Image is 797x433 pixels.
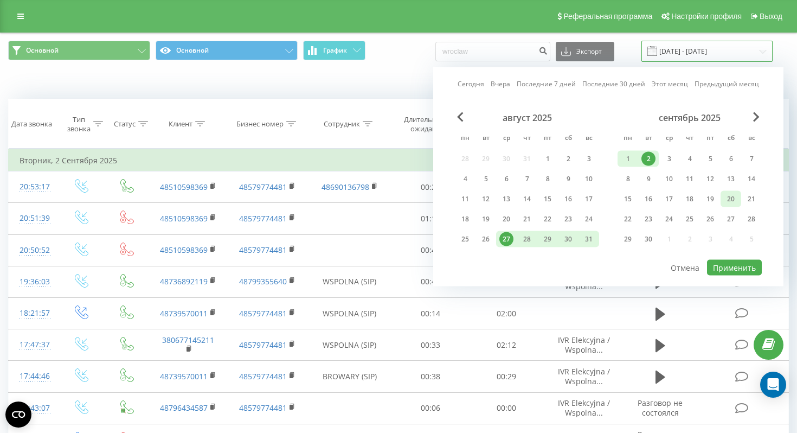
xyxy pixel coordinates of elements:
[641,152,655,166] div: 2
[558,171,579,187] div: сб 9 авг. 2025 г.
[537,151,558,167] div: пт 1 авг. 2025 г.
[579,151,599,167] div: вс 3 авг. 2025 г.
[9,150,789,171] td: Вторник, 2 Сентября 2025
[499,192,513,206] div: 13
[741,191,762,207] div: вс 21 сент. 2025 г.
[160,182,208,192] a: 48510598369
[618,231,638,247] div: пн 29 сент. 2025 г.
[114,119,136,129] div: Статус
[679,211,700,227] div: чт 25 сент. 2025 г.
[721,211,741,227] div: сб 27 сент. 2025 г.
[160,403,208,413] a: 48796434587
[468,298,544,329] td: 02:00
[702,131,718,147] abbr: пятница
[499,232,513,246] div: 27
[517,211,537,227] div: чт 21 авг. 2025 г.
[579,191,599,207] div: вс 17 авг. 2025 г.
[581,131,597,147] abbr: воскресенье
[558,191,579,207] div: сб 16 авг. 2025 г.
[498,131,515,147] abbr: среда
[621,172,635,186] div: 8
[561,232,575,246] div: 30
[537,171,558,187] div: пт 8 авг. 2025 г.
[11,119,52,129] div: Дата звонка
[582,152,596,166] div: 3
[539,131,556,147] abbr: пятница
[402,115,454,133] div: Длительность ожидания
[496,211,517,227] div: ср 20 авг. 2025 г.
[665,260,705,276] button: Отмена
[160,245,208,255] a: 48510598369
[638,231,659,247] div: вт 30 сент. 2025 г.
[455,191,475,207] div: пн 11 авг. 2025 г.
[721,171,741,187] div: сб 13 сент. 2025 г.
[541,212,555,226] div: 22
[753,112,760,122] span: Next Month
[392,392,468,424] td: 00:06
[392,234,468,266] td: 00:43
[392,171,468,203] td: 00:25
[496,171,517,187] div: ср 6 авг. 2025 г.
[8,41,150,60] button: Основной
[475,171,496,187] div: вт 5 авг. 2025 г.
[26,46,59,55] span: Основной
[479,172,493,186] div: 5
[721,191,741,207] div: сб 20 сент. 2025 г.
[558,151,579,167] div: сб 2 авг. 2025 г.
[638,398,683,418] span: Разговор не состоялся
[618,112,762,123] div: сентябрь 2025
[239,276,287,286] a: 48799355640
[724,192,738,206] div: 20
[703,192,717,206] div: 19
[579,171,599,187] div: вс 10 авг. 2025 г.
[560,131,576,147] abbr: суббота
[517,191,537,207] div: чт 14 авг. 2025 г.
[323,47,347,54] span: График
[5,402,31,428] button: Open CMP widget
[303,41,365,60] button: График
[475,191,496,207] div: вт 12 авг. 2025 г.
[457,112,464,122] span: Previous Month
[558,211,579,227] div: сб 23 авг. 2025 г.
[496,231,517,247] div: ср 27 авг. 2025 г.
[760,12,782,21] span: Выход
[683,172,697,186] div: 11
[561,192,575,206] div: 16
[741,151,762,167] div: вс 7 сент. 2025 г.
[20,176,46,198] div: 20:53:17
[640,131,657,147] abbr: вторник
[236,119,284,129] div: Бизнес номер
[561,212,575,226] div: 23
[744,212,759,226] div: 28
[561,152,575,166] div: 2
[541,192,555,206] div: 15
[659,151,679,167] div: ср 3 сент. 2025 г.
[537,231,558,247] div: пт 29 авг. 2025 г.
[760,372,786,398] div: Open Intercom Messenger
[641,232,655,246] div: 30
[324,119,360,129] div: Сотрудник
[707,260,762,276] button: Применить
[703,212,717,226] div: 26
[520,172,534,186] div: 7
[520,212,534,226] div: 21
[20,303,46,324] div: 18:21:57
[479,192,493,206] div: 12
[744,172,759,186] div: 14
[458,172,472,186] div: 4
[455,231,475,247] div: пн 25 авг. 2025 г.
[475,231,496,247] div: вт 26 авг. 2025 г.
[307,361,392,392] td: BROWARY (SIP)
[520,192,534,206] div: 14
[499,172,513,186] div: 6
[392,329,468,361] td: 00:33
[638,171,659,187] div: вт 9 сент. 2025 г.
[679,171,700,187] div: чт 11 сент. 2025 г.
[435,42,550,61] input: Поиск по номеру
[682,131,698,147] abbr: четверг
[458,212,472,226] div: 18
[621,192,635,206] div: 15
[392,203,468,234] td: 01:12
[458,192,472,206] div: 11
[67,115,91,133] div: Тип звонка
